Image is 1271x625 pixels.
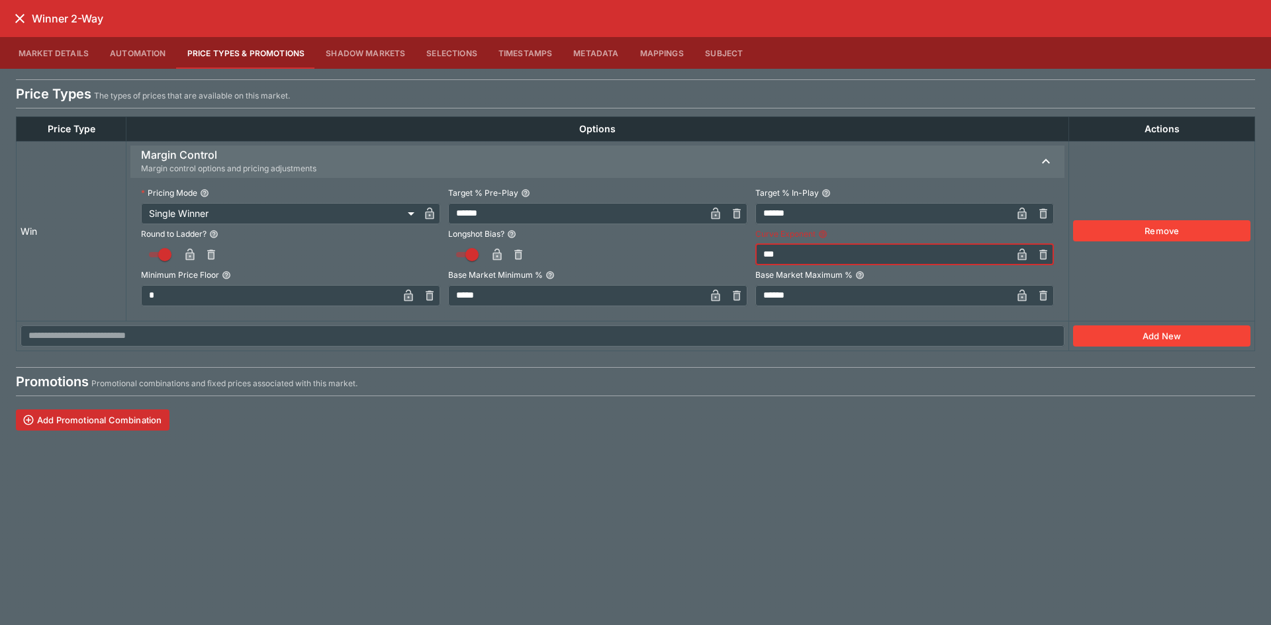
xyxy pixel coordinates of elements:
[448,228,504,239] p: Longshot Bias?
[448,187,518,198] p: Target % Pre-Play
[755,187,819,198] p: Target % In-Play
[17,142,126,321] td: Win
[141,162,316,175] span: Margin control options and pricing adjustments
[17,117,126,142] th: Price Type
[91,377,357,390] p: Promotional combinations and fixed prices associated with this market.
[177,37,316,69] button: Price Types & Promotions
[630,37,694,69] button: Mappings
[563,37,629,69] button: Metadata
[448,269,543,280] p: Base Market Minimum %
[16,373,89,390] h4: Promotions
[141,228,207,239] p: Round to Ladder?
[1073,220,1250,241] button: Remove
[1073,325,1250,347] button: Add New
[855,271,865,280] button: Base Market Maximum %
[1069,117,1255,142] th: Actions
[222,271,231,280] button: Minimum Price Floor
[16,409,169,431] button: Add Promotional Combination
[209,229,218,239] button: Round to Ladder?
[488,37,563,69] button: Timestamps
[94,89,290,103] p: The types of prices that are available on this market.
[126,117,1069,142] th: Options
[130,146,1064,178] button: Margin Control Margin control options and pricing adjustments
[315,37,416,69] button: Shadow Markets
[8,37,99,69] button: Market Details
[99,37,177,69] button: Automation
[755,269,853,280] p: Base Market Maximum %
[141,148,316,162] h6: Margin Control
[521,188,530,198] button: Target % Pre-Play
[141,269,219,280] p: Minimum Price Floor
[416,37,488,69] button: Selections
[822,188,831,198] button: Target % In-Play
[200,188,209,198] button: Pricing Mode
[141,187,197,198] p: Pricing Mode
[694,37,754,69] button: Subject
[141,203,419,224] div: Single Winner
[507,229,516,239] button: Longshot Bias?
[8,7,32,30] button: close
[545,271,555,280] button: Base Market Minimum %
[16,85,91,103] h4: Price Types
[32,12,103,26] h6: Winner 2-Way
[818,229,827,239] button: Curve Exponent
[755,228,816,239] p: Curve Exponent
